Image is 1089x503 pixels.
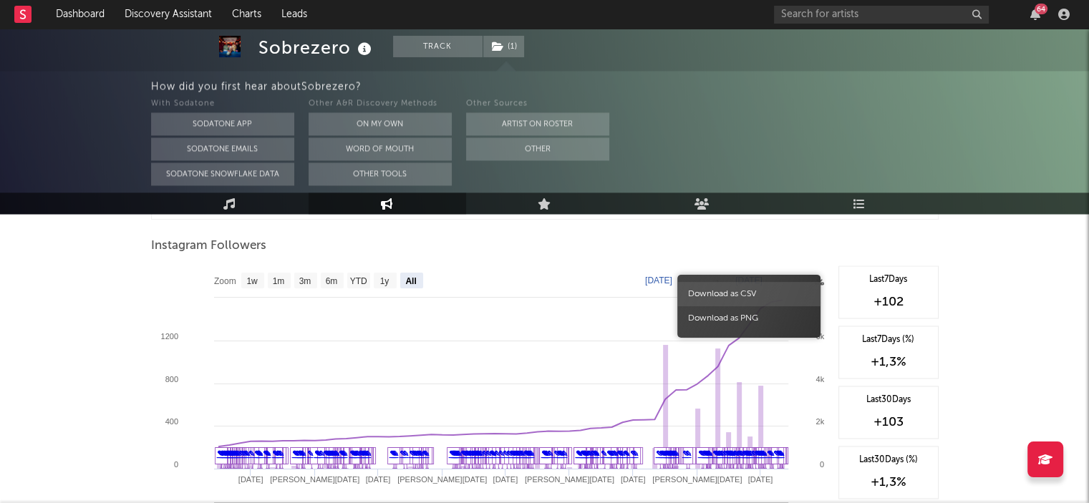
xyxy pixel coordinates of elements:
a: ✎ [498,449,505,458]
a: ✎ [389,449,396,458]
a: ✎ [601,449,607,458]
a: ✎ [712,449,719,458]
text: [PERSON_NAME][DATE] [652,475,742,484]
a: ✎ [217,449,223,458]
a: ✎ [606,449,613,458]
a: ✎ [254,449,261,458]
a: ✎ [449,449,455,458]
button: Sodatone Snowflake Data [151,162,294,185]
a: ✎ [460,449,467,458]
a: ✎ [263,449,269,458]
a: ✎ [323,449,329,458]
text: 2k [815,417,824,426]
text: YTD [349,276,367,286]
text: 1y [379,276,389,286]
a: ✎ [698,449,705,458]
span: Instagram Followers [151,238,266,255]
div: Last 7 Days [846,273,931,286]
a: ✎ [482,449,488,458]
a: ✎ [506,449,513,458]
a: ✎ [400,449,406,458]
text: 0 [173,460,178,469]
a: ✎ [489,449,495,458]
text: 3m [299,276,311,286]
text: [DATE] [365,475,390,484]
text: All [405,276,416,286]
text: 1m [272,276,284,286]
a: ✎ [682,449,689,458]
span: ( 1 ) [483,36,525,57]
button: Artist on Roster [466,112,609,135]
a: ✎ [616,449,623,458]
button: 64 [1030,9,1040,20]
text: 4k [815,375,824,384]
a: ✎ [339,449,345,458]
a: ✎ [580,449,586,458]
button: Other [466,137,609,160]
button: Other Tools [309,162,452,185]
text: [PERSON_NAME][DATE] [270,475,359,484]
div: +103 [846,414,931,431]
a: ✎ [485,449,492,458]
button: Sodatone Emails [151,137,294,160]
a: ✎ [767,449,773,458]
a: ✎ [656,449,662,458]
a: ✎ [541,449,548,458]
div: Last 30 Days [846,394,931,406]
a: ✎ [272,449,279,458]
button: Sodatone App [151,112,294,135]
button: Track [393,36,483,57]
div: Other Sources [466,95,609,112]
button: Word Of Mouth [309,137,452,160]
a: ✎ [314,449,321,458]
a: ✎ [307,449,314,458]
text: Zoom [214,276,236,286]
span: Download as PNG [677,306,821,331]
text: 1w [246,276,258,286]
a: ✎ [422,449,428,458]
a: ✎ [623,449,629,458]
input: Search for artists [774,6,989,24]
a: ✎ [409,449,415,458]
button: On My Own [309,112,452,135]
a: ✎ [503,449,509,458]
text: 6m [325,276,337,286]
div: Other A&R Discovery Methods [309,95,452,112]
text: [PERSON_NAME][DATE] [397,475,487,484]
a: ✎ [576,449,582,458]
text: [DATE] [238,475,263,484]
text: [DATE] [620,475,645,484]
button: (1) [483,36,524,57]
a: ✎ [292,449,299,458]
text: 1200 [160,332,178,341]
span: Download as CSV [677,282,821,306]
a: ✎ [248,449,255,458]
div: 64 [1035,4,1047,14]
div: Last 7 Days (%) [846,333,931,346]
text: 0 [819,460,823,469]
div: +1,3 % [846,353,931,371]
a: ✎ [494,449,500,458]
text: [DATE] [645,275,672,285]
text: 800 [165,375,178,384]
div: +102 [846,293,931,311]
a: ✎ [523,449,530,458]
div: +1,3 % [846,474,931,491]
div: With Sodatone [151,95,294,112]
div: Last 30 Days (%) [846,454,931,467]
a: ✎ [773,449,780,458]
text: [DATE] [747,475,773,484]
text: [DATE] [493,475,518,484]
a: ✎ [630,449,637,458]
a: ✎ [349,449,356,458]
text: [PERSON_NAME][DATE] [524,475,614,484]
a: ✎ [553,449,560,458]
text: 400 [165,417,178,426]
div: Sobrezero [258,36,375,59]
